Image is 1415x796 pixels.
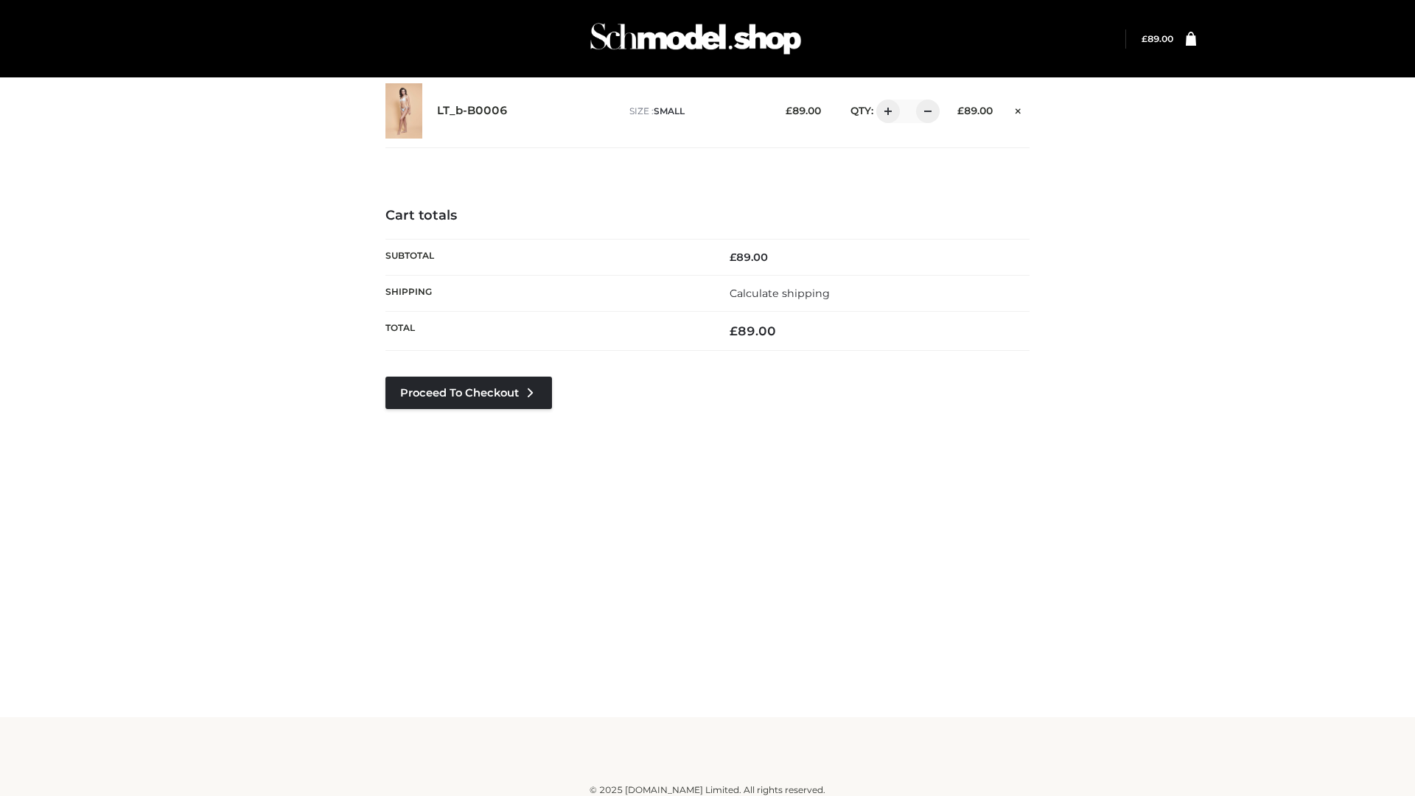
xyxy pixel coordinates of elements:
bdi: 89.00 [957,105,993,116]
span: £ [730,324,738,338]
a: Remove this item [1007,99,1030,119]
h4: Cart totals [385,208,1030,224]
a: LT_b-B0006 [437,104,508,118]
span: £ [730,251,736,264]
span: £ [1142,33,1147,44]
th: Shipping [385,275,707,311]
span: SMALL [654,105,685,116]
bdi: 89.00 [1142,33,1173,44]
bdi: 89.00 [730,251,768,264]
p: size : [629,105,763,118]
a: £89.00 [1142,33,1173,44]
bdi: 89.00 [786,105,821,116]
th: Total [385,312,707,351]
a: Proceed to Checkout [385,377,552,409]
a: Calculate shipping [730,287,830,300]
img: Schmodel Admin 964 [585,10,806,68]
th: Subtotal [385,239,707,275]
bdi: 89.00 [730,324,776,338]
span: £ [786,105,792,116]
div: QTY: [836,99,934,123]
span: £ [957,105,964,116]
